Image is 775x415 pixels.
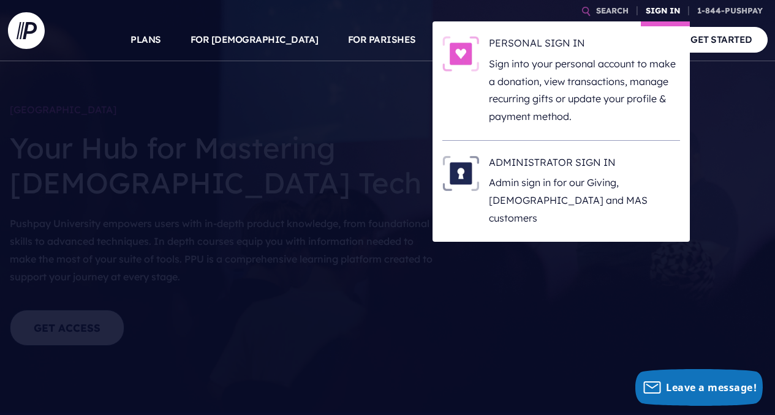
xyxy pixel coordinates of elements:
[130,18,161,61] a: PLANS
[348,18,416,61] a: FOR PARISHES
[666,381,757,394] span: Leave a message!
[191,18,319,61] a: FOR [DEMOGRAPHIC_DATA]
[489,174,680,226] p: Admin sign in for our Giving, [DEMOGRAPHIC_DATA] and MAS customers
[442,36,680,125] a: PERSONAL SIGN IN - Illustration PERSONAL SIGN IN Sign into your personal account to make a donati...
[489,55,680,125] p: Sign into your personal account to make a donation, view transactions, manage recurring gifts or ...
[635,369,763,406] button: Leave a message!
[529,18,572,61] a: EXPLORE
[445,18,500,61] a: SOLUTIONS
[489,155,680,174] h6: ADMINISTRATOR SIGN IN
[442,155,479,191] img: ADMINISTRATOR SIGN IN - Illustration
[675,27,768,52] a: GET STARTED
[601,18,646,61] a: COMPANY
[442,155,680,227] a: ADMINISTRATOR SIGN IN - Illustration ADMINISTRATOR SIGN IN Admin sign in for our Giving, [DEMOGRA...
[442,36,479,72] img: PERSONAL SIGN IN - Illustration
[489,36,680,54] h6: PERSONAL SIGN IN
